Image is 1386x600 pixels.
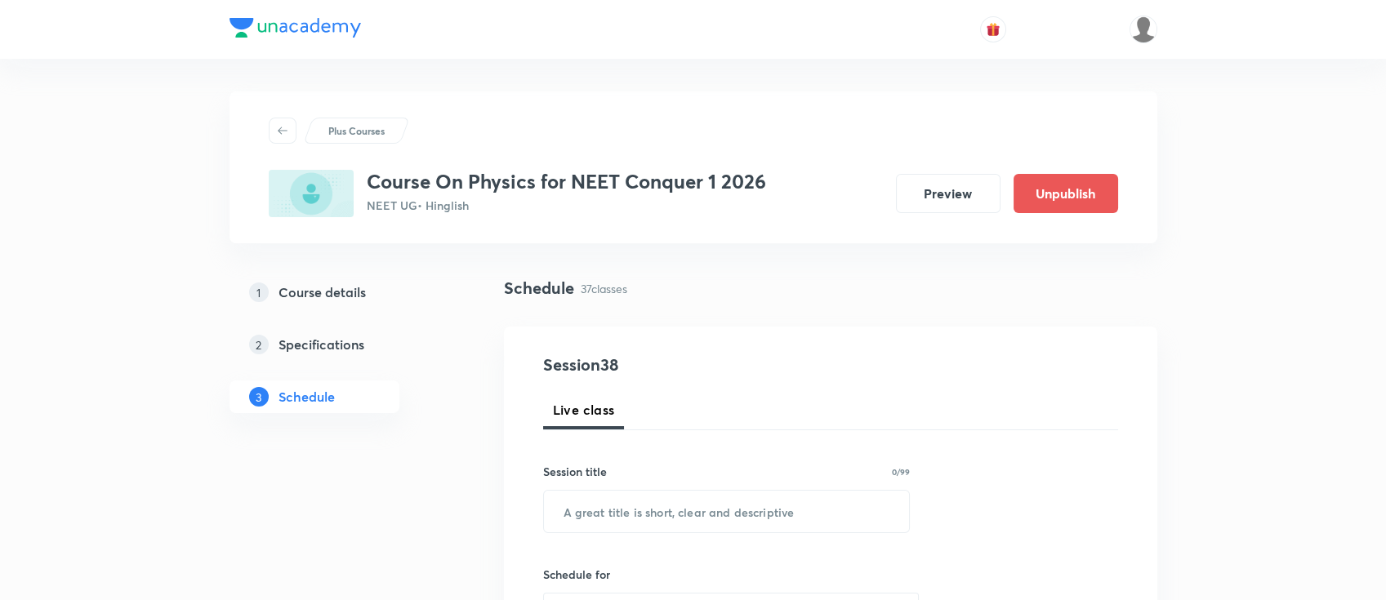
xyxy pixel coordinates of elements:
p: NEET UG • Hinglish [367,197,766,214]
h5: Schedule [279,387,335,407]
a: 1Course details [230,276,452,309]
img: Company Logo [230,18,361,38]
h6: Schedule for [543,566,911,583]
button: Preview [896,174,1001,213]
input: A great title is short, clear and descriptive [544,491,910,532]
h6: Session title [543,463,607,480]
a: Company Logo [230,18,361,42]
button: Unpublish [1014,174,1118,213]
p: Plus Courses [328,123,385,138]
button: avatar [980,16,1006,42]
p: 0/99 [892,468,910,476]
p: 2 [249,335,269,354]
p: 3 [249,387,269,407]
h5: Specifications [279,335,364,354]
h3: Course On Physics for NEET Conquer 1 2026 [367,170,766,193]
p: 37 classes [581,280,627,297]
p: 1 [249,282,269,302]
h4: Session 38 [543,353,841,377]
h4: Schedule [504,276,574,300]
h5: Course details [279,282,366,302]
span: Live class [553,400,615,420]
img: avatar [986,22,1001,37]
img: 5D5F9C19-4F91-4A7F-8D65-4A8640DBABBE_plus.png [269,170,354,217]
img: nikita patil [1130,16,1157,43]
a: 2Specifications [230,328,452,361]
